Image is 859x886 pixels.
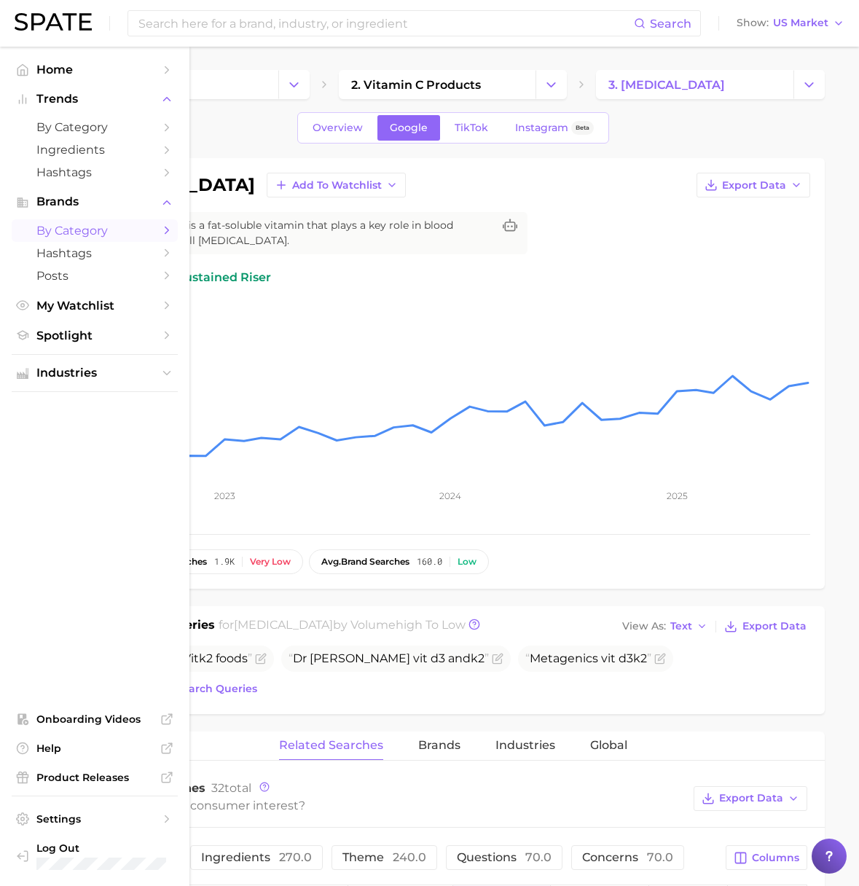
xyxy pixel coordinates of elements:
span: Export Data [742,620,807,632]
div: Low [458,557,476,567]
span: Help [36,742,153,755]
button: ShowUS Market [733,14,848,33]
a: Overview [300,115,375,141]
span: Posts [36,269,153,283]
a: Settings [12,808,178,830]
tspan: 2023 [214,490,235,501]
a: 3. [MEDICAL_DATA] [596,70,793,99]
button: View AsText [619,617,712,636]
span: 160.0 [417,557,442,567]
button: Change Category [278,70,310,99]
span: k [471,651,478,665]
a: by Category [12,219,178,242]
span: Trends [36,93,153,106]
span: Ingredients [36,143,153,157]
button: Brands [12,191,178,213]
span: 240.0 [393,850,426,864]
span: Text [670,622,692,630]
span: Dr [PERSON_NAME] vit d3 and 2 [289,651,489,665]
button: Change Category [536,70,567,99]
abbr: average [321,556,341,567]
span: Home [36,63,153,77]
a: by Category [12,116,178,138]
span: k [633,651,640,665]
span: Overview [313,122,363,134]
span: Show [737,19,769,27]
div: What is driving consumer interest? [99,796,686,815]
span: 1.9k [214,557,235,567]
span: questions [457,850,552,864]
span: Columns [752,852,799,864]
span: US Market [773,19,828,27]
h2: for by Volume [219,616,466,637]
a: Log out. Currently logged in with e-mail yumi.toki@spate.nyc. [12,837,178,874]
span: [MEDICAL_DATA] [234,618,333,632]
span: ingredients [201,850,312,864]
span: 2. vitamin c products [351,78,481,92]
span: Vit 2 foods [179,651,252,665]
button: Industries [12,362,178,384]
button: Add to Watchlist [267,173,406,197]
span: total [211,781,251,795]
span: Add to Watchlist [292,179,382,192]
span: Hashtags [36,165,153,179]
button: Flag as miscategorized or irrelevant [255,653,267,664]
span: Product Releases [36,771,153,784]
span: Search [650,17,691,31]
button: Flag as miscategorized or irrelevant [654,653,666,664]
a: Help [12,737,178,759]
span: Instagram [515,122,568,134]
button: avg.brand searches160.0Low [309,549,489,574]
span: Global [590,739,627,752]
span: 32 [211,781,224,795]
span: TikTok [455,122,488,134]
button: Export Data [721,616,809,637]
button: Export Data [697,173,810,197]
span: concerns [582,850,673,864]
span: Settings [36,812,153,826]
tspan: 2024 [439,490,461,501]
span: [MEDICAL_DATA] is a fat-soluble vitamin that plays a key role in blood clotting and overall [MEDI... [96,218,493,248]
span: Google [390,122,428,134]
a: Product Releases [12,767,178,788]
input: Search here for a brand, industry, or ingredient [137,11,634,36]
a: TikTok [442,115,501,141]
span: Spotlight [36,329,153,342]
span: Metagenics vit d3 2 [525,651,651,665]
span: Log Out [36,842,166,855]
span: brand searches [321,557,409,567]
a: Home [12,58,178,81]
span: Export Data [722,179,786,192]
a: Onboarding Videos [12,708,178,730]
button: Flag as miscategorized or irrelevant [492,653,503,664]
span: 70.0 [525,850,552,864]
span: My Watchlist [36,299,153,313]
a: Google [377,115,440,141]
span: k [199,651,206,665]
button: Columns [726,845,807,870]
button: avg.monthly searches1.9kVery low [96,549,303,574]
span: sustained riser [162,269,271,286]
span: View As [622,622,666,630]
span: Hashtags [36,246,153,260]
span: high to low [396,618,466,632]
tspan: 2025 [666,490,687,501]
span: Onboarding Videos [36,713,153,726]
span: theme [342,850,426,864]
span: Export Data [719,792,783,804]
a: Posts [12,264,178,287]
span: 70.0 [647,850,673,864]
a: Ingredients [12,138,178,161]
img: SPATE [15,13,92,31]
a: My Watchlist [12,294,178,317]
a: 2. vitamin c products [339,70,536,99]
span: by Category [36,224,153,238]
span: 270.0 [279,850,312,864]
span: Brands [36,195,153,208]
span: Brands [418,739,460,752]
button: Export Data [694,786,807,811]
a: Hashtags [12,242,178,264]
a: Hashtags [12,161,178,184]
a: InstagramBeta [503,115,606,141]
span: Industries [495,739,555,752]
